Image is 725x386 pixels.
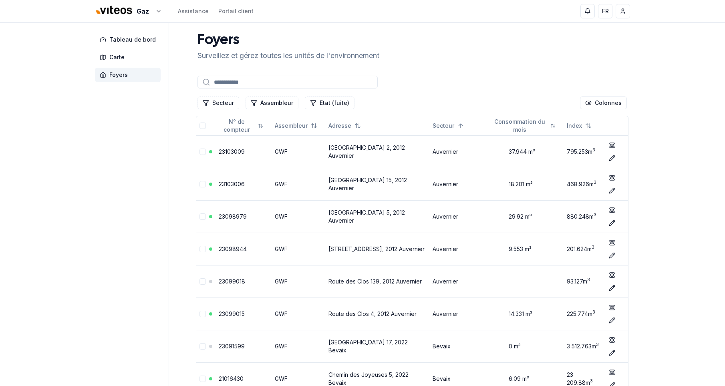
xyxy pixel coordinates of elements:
[592,310,595,315] sup: 3
[328,144,405,159] a: [GEOGRAPHIC_DATA] 2, 2012 Auvernier
[562,119,596,132] button: Not sorted. Click to sort ascending.
[328,310,417,317] a: Route des Clos 4, 2012 Auvernier
[594,212,596,217] sup: 3
[328,122,351,130] span: Adresse
[580,96,627,109] button: Cocher les colonnes
[199,311,206,317] button: Sélectionner la ligne
[178,7,209,15] a: Assistance
[199,213,206,220] button: Sélectionner la ligne
[594,180,596,185] sup: 3
[199,123,206,129] button: Tout sélectionner
[429,330,489,362] td: Bevaix
[305,96,354,109] button: Filtrer les lignes
[219,213,247,220] a: 23098979
[328,209,405,224] a: [GEOGRAPHIC_DATA] 5, 2012 Auvernier
[493,375,561,383] div: 6.09 m³
[219,181,245,187] a: 23103006
[219,375,244,382] a: 21016430
[218,7,254,15] a: Portail client
[272,168,325,200] td: GWF
[328,177,407,191] a: [GEOGRAPHIC_DATA] 15, 2012 Auvernier
[275,122,308,130] span: Assembleur
[219,148,245,155] a: 23103009
[199,246,206,252] button: Sélectionner la ligne
[272,200,325,233] td: GWF
[328,339,408,354] a: [GEOGRAPHIC_DATA] 17, 2022 Bevaix
[429,298,489,330] td: Auvernier
[219,310,245,317] a: 23099015
[246,96,298,109] button: Filtrer les lignes
[95,3,162,20] button: Gaz
[429,135,489,168] td: Auvernier
[95,1,133,20] img: Viteos - Gaz Logo
[596,342,599,347] sup: 3
[214,119,268,132] button: Not sorted. Click to sort ascending.
[272,298,325,330] td: GWF
[493,118,548,134] span: Consommation du mois
[328,371,409,386] a: Chemin des Joyeuses 5, 2022 Bevaix
[199,376,206,382] button: Sélectionner la ligne
[567,342,599,350] div: 3 512.763 m
[567,180,599,188] div: 468.926 m
[567,245,599,253] div: 201.624 m
[328,245,425,252] a: [STREET_ADDRESS], 2012 Auvernier
[590,378,593,384] sup: 3
[592,245,594,250] sup: 3
[429,265,489,298] td: Auvernier
[587,277,590,282] sup: 3
[488,119,561,132] button: Not sorted. Click to sort ascending.
[219,343,245,350] a: 23091599
[272,265,325,298] td: GWF
[197,32,379,48] h1: Foyers
[493,213,561,221] div: 29.92 m³
[197,96,239,109] button: Filtrer les lignes
[109,71,128,79] span: Foyers
[137,6,149,16] span: Gaz
[592,147,595,153] sup: 3
[95,68,164,82] a: Foyers
[428,119,469,132] button: Sorted ascending. Click to sort descending.
[567,213,599,221] div: 880.248 m
[272,233,325,265] td: GWF
[433,122,454,130] span: Secteur
[219,245,247,252] a: 23098944
[429,200,489,233] td: Auvernier
[199,343,206,350] button: Sélectionner la ligne
[109,36,156,44] span: Tableau de bord
[567,310,599,318] div: 225.774 m
[109,53,125,61] span: Carte
[493,180,561,188] div: 18.201 m³
[493,148,561,156] div: 37.944 m³
[324,119,366,132] button: Not sorted. Click to sort ascending.
[219,278,245,285] a: 23099018
[567,122,582,130] span: Index
[272,330,325,362] td: GWF
[270,119,322,132] button: Not sorted. Click to sort ascending.
[493,342,561,350] div: 0 m³
[197,50,379,61] p: Surveillez et gérez toutes les unités de l'environnement
[567,148,599,156] div: 795.253 m
[567,277,599,285] div: 93.127 m
[219,118,255,134] span: N° de compteur
[493,245,561,253] div: 9.553 m³
[602,7,609,15] span: FR
[493,310,561,318] div: 14.331 m³
[199,149,206,155] button: Sélectionner la ligne
[95,32,164,47] a: Tableau de bord
[429,233,489,265] td: Auvernier
[328,278,422,285] a: Route des Clos 139, 2012 Auvernier
[199,278,206,285] button: Sélectionner la ligne
[199,181,206,187] button: Sélectionner la ligne
[95,50,164,64] a: Carte
[272,135,325,168] td: GWF
[429,168,489,200] td: Auvernier
[598,4,612,18] button: FR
